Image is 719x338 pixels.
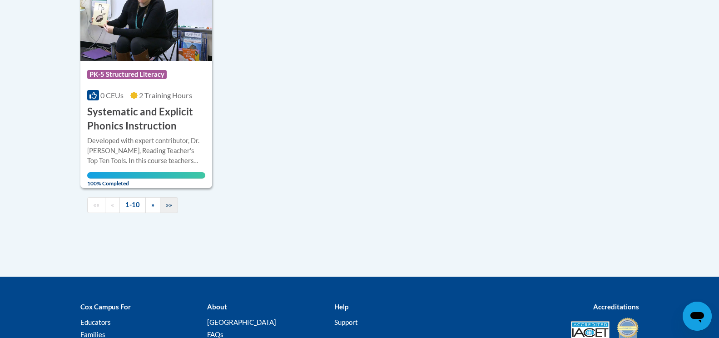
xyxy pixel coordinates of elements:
[151,201,154,209] span: »
[166,201,172,209] span: »»
[87,172,206,187] span: 100% Completed
[683,302,712,331] iframe: Button to launch messaging window
[207,318,276,326] a: [GEOGRAPHIC_DATA]
[119,197,146,213] a: 1-10
[207,303,227,311] b: About
[105,197,120,213] a: Previous
[87,172,206,179] div: Your progress
[334,318,358,326] a: Support
[111,201,114,209] span: «
[139,91,192,99] span: 2 Training Hours
[80,303,131,311] b: Cox Campus For
[593,303,639,311] b: Accreditations
[80,318,111,326] a: Educators
[334,303,348,311] b: Help
[87,70,167,79] span: PK-5 Structured Literacy
[87,136,206,166] div: Developed with expert contributor, Dr. [PERSON_NAME], Reading Teacher's Top Ten Tools. In this co...
[160,197,178,213] a: End
[93,201,99,209] span: ««
[87,105,206,133] h3: Systematic and Explicit Phonics Instruction
[87,197,105,213] a: Begining
[145,197,160,213] a: Next
[100,91,124,99] span: 0 CEUs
